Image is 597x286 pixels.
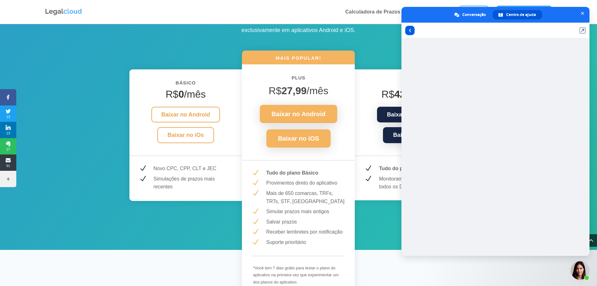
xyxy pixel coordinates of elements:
[269,85,328,96] span: R$ /mês
[157,127,214,143] a: Baixar no iOs
[139,165,147,172] span: N
[496,6,552,18] a: Criar conta grátis
[205,17,393,35] p: Funcionalidades de simulação e controle de prazos, para usar exclusivamente em aplicativos Androi...
[459,6,489,18] a: Entrar
[364,175,372,183] span: N
[579,10,586,17] span: Bate-papo
[266,208,345,216] p: Simular prazos mais antigos
[364,88,458,103] h4: R$ /mês
[266,218,345,226] p: Salvar prazos
[266,238,345,246] p: Suporte prioritário
[383,127,439,143] a: Baixar no iOs
[251,238,259,246] span: N
[45,8,82,16] img: Logo da Legalcloud
[154,175,233,191] p: Simulações de prazos mais recentes
[260,105,337,123] a: Baixar no Android
[251,179,259,187] span: N
[251,74,345,85] h6: PLUS
[139,88,233,103] h4: R$ /mês
[154,165,233,173] p: Novo CPC, CPP, CLT e JEC
[449,10,492,19] a: Conversação
[462,10,486,19] span: Conversação
[266,179,345,187] p: Provimentos direto do aplicativo
[251,228,259,236] span: N
[377,107,446,123] a: Baixar no Android
[251,169,259,177] span: N
[266,170,318,175] strong: Tudo do plano Básico
[242,55,355,64] h6: MAIS POPULAR!
[266,189,345,205] p: Mais de 650 comarcas, TRFs, TRTs, STF, [GEOGRAPHIC_DATA]
[266,228,345,236] p: Receber lembretes por notificação
[251,208,259,215] span: N
[364,79,458,90] h6: Black
[139,79,233,90] h6: BÁSICO
[571,261,589,280] a: Bate-papo
[151,107,220,123] a: Baixar no Android
[178,89,184,100] strong: 0
[394,89,419,100] strong: 42,99
[253,265,344,286] p: *Você tem 7 dias grátis para testar o plano do aplicativo na primeira vez que experimentar um dos...
[139,175,147,183] span: N
[364,165,372,172] span: N
[493,10,542,19] a: Centro de ajuda
[251,218,259,226] span: N
[379,175,458,191] p: Monitoramento de 1 nome em todos os Diários de Justiça do país
[251,189,259,197] span: N
[281,85,306,96] strong: 27,99
[266,129,331,148] a: Baixar no iOS
[379,166,425,171] strong: Tudo do plano Plus
[506,10,536,19] span: Centro de ajuda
